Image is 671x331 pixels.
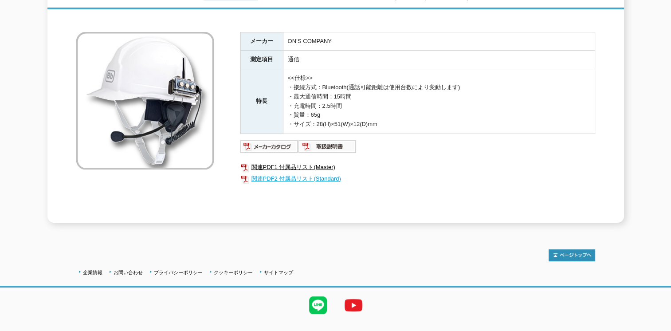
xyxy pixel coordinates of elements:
[83,270,102,275] a: 企業情報
[76,32,214,169] img: Bluetoothインカム BbTALKIN’MS(Master/Standard)
[240,51,283,69] th: 測定項目
[283,51,595,69] td: 通信
[214,270,253,275] a: クッキーポリシー
[240,32,283,51] th: メーカー
[300,288,336,323] img: LINE
[298,139,357,154] img: 取扱説明書
[240,173,595,185] a: 関連PDF2 付属品リスト(Standard)
[240,145,298,152] a: メーカーカタログ
[298,145,357,152] a: 取扱説明書
[264,270,293,275] a: サイトマップ
[283,32,595,51] td: ON’S COMPANY
[154,270,203,275] a: プライバシーポリシー
[240,139,298,154] img: メーカーカタログ
[283,69,595,134] td: <<仕様>> ・接続方式：Bluetooth(通話可能距離は使用台数により変動します) ・最大通信時間：15時間 ・充電時間：2.5時間 ・質量：65g ・サイズ：28(H)×51(W)×12(...
[336,288,371,323] img: YouTube
[549,249,595,261] img: トップページへ
[240,162,595,173] a: 関連PDF1 付属品リスト(Master)
[240,69,283,134] th: 特長
[114,270,143,275] a: お問い合わせ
